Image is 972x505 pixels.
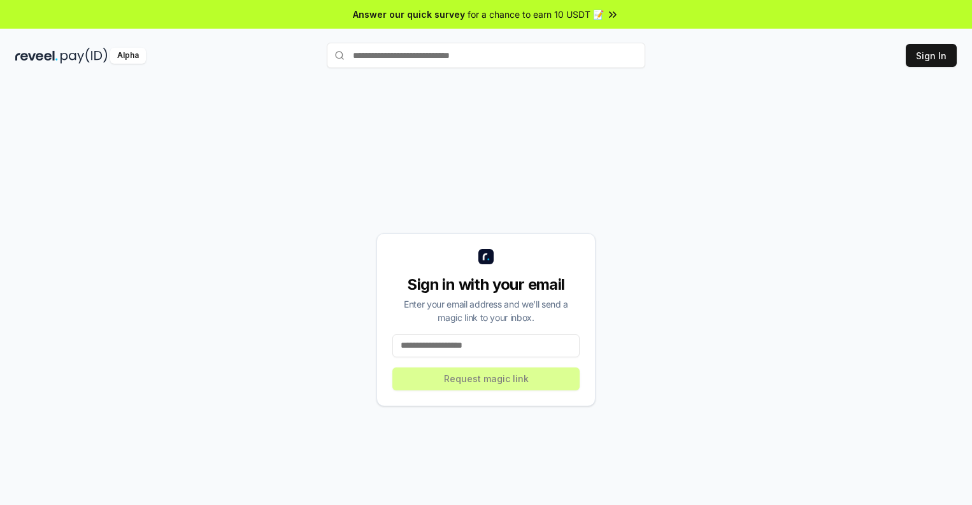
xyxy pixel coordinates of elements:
[15,48,58,64] img: reveel_dark
[468,8,604,21] span: for a chance to earn 10 USDT 📝
[353,8,465,21] span: Answer our quick survey
[392,274,580,295] div: Sign in with your email
[906,44,957,67] button: Sign In
[61,48,108,64] img: pay_id
[478,249,494,264] img: logo_small
[392,297,580,324] div: Enter your email address and we’ll send a magic link to your inbox.
[110,48,146,64] div: Alpha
